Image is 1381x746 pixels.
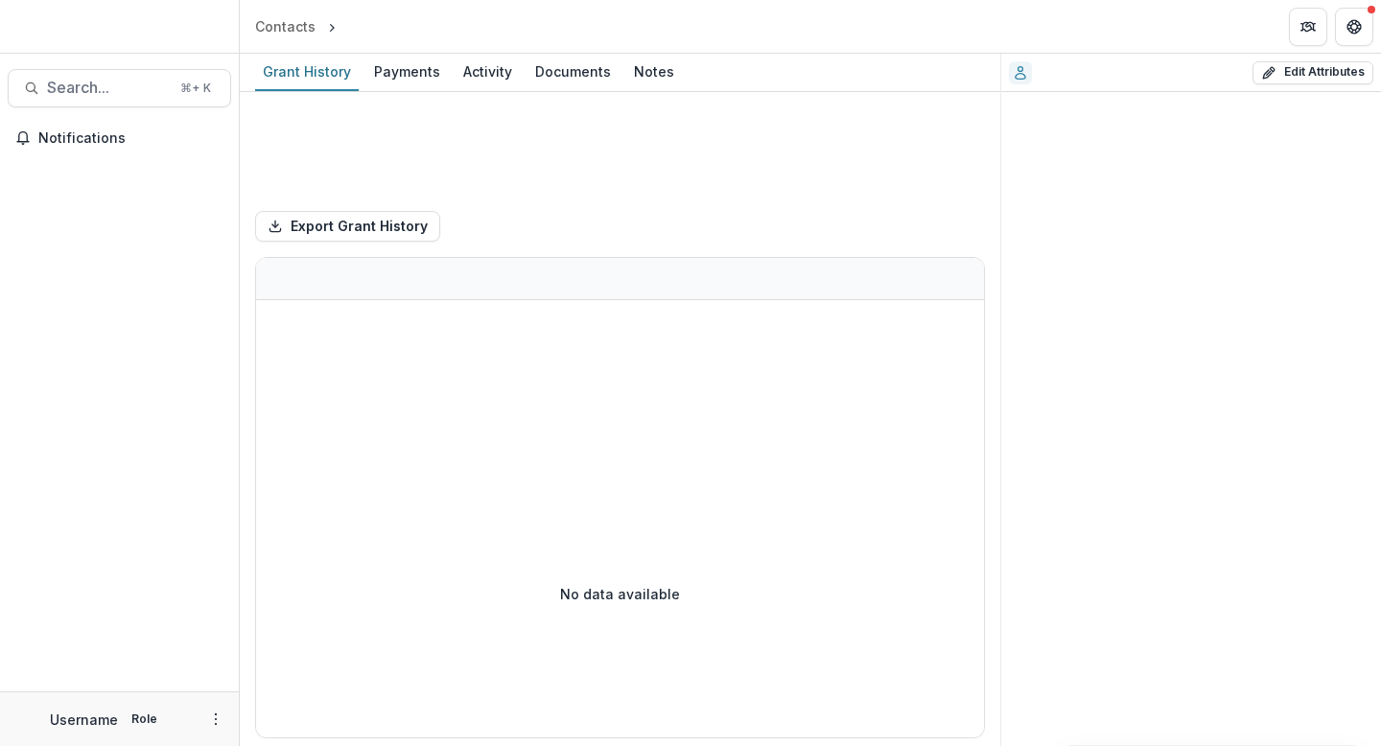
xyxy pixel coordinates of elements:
a: Grant History [255,54,359,91]
button: Export Grant History [255,211,440,242]
a: Notes [626,54,682,91]
div: Activity [456,58,520,85]
div: Grant History [255,58,359,85]
button: Edit Attributes [1252,61,1373,84]
div: ⌘ + K [176,78,215,99]
nav: breadcrumb [247,12,422,40]
div: Payments [366,58,448,85]
a: Activity [456,54,520,91]
button: Notifications [8,123,231,153]
div: Documents [527,58,619,85]
p: Role [126,711,163,728]
button: Partners [1289,8,1327,46]
a: Payments [366,54,448,91]
div: Contacts [255,16,316,36]
button: More [204,708,227,731]
p: No data available [560,584,680,604]
button: Get Help [1335,8,1373,46]
a: Documents [527,54,619,91]
div: Notes [626,58,682,85]
button: Search... [8,69,231,107]
a: Contacts [247,12,323,40]
span: Search... [47,79,169,97]
p: Username [50,710,118,730]
span: Notifications [38,130,223,147]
